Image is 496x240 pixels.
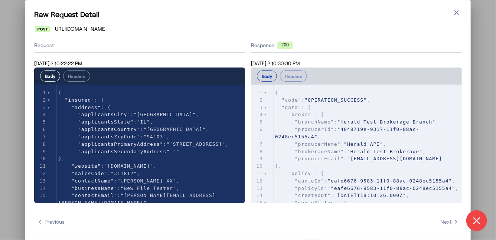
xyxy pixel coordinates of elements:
h1: Raw Request Detail [34,9,462,19]
span: : { [275,105,311,110]
span: : [275,156,446,161]
span: "eafe6676-9583-11f0-88ac-0248ec5155a4" [327,178,452,184]
span: "address" [71,105,101,110]
div: 15 [251,199,264,207]
span: [URL][DOMAIN_NAME] [53,25,107,33]
span: "createdDt" [295,193,331,198]
span: "[GEOGRAPHIC_DATA]" [144,126,206,132]
div: 13 [34,177,47,185]
span: "applicantsSecondaryAddress" [78,149,170,154]
span: : [58,149,180,154]
span: : , [275,119,439,125]
span: : , [275,185,459,191]
div: 9 [34,148,47,155]
span: "IL" [137,119,150,125]
span: "94103" [144,134,167,139]
button: Headers [280,70,307,82]
span: : , [58,178,180,184]
span: : , [275,193,409,198]
span: : , [58,171,140,176]
span: "producerEmail" [295,156,344,161]
div: 2 [34,96,47,104]
span: Next [440,218,459,226]
span: : { [58,97,104,103]
div: 4 [251,111,264,118]
span: "[EMAIL_ADDRESS][DOMAIN_NAME]" [347,156,446,161]
span: "applicantsZipCode" [78,134,140,139]
span: "[PERSON_NAME][EMAIL_ADDRESS][PERSON_NAME][DOMAIN_NAME]" [58,193,216,206]
span: : , [275,126,419,139]
span: "New File Tester" [121,185,176,191]
span: : , [275,178,456,184]
div: Request [34,39,245,53]
span: : { [275,171,324,176]
span: "[DATE]T18:10:26.000Z" [334,193,406,198]
div: 3 [34,104,47,111]
span: "code" [282,97,301,103]
span: "applicantsPrimaryAddress" [78,141,163,147]
span: "quoteStatus" [295,200,337,206]
span: : , [58,119,153,125]
span: : , [275,141,386,147]
span: : , [58,134,170,139]
span: "quoteId" [295,178,324,184]
div: 9 [251,155,264,162]
button: Next [437,215,462,229]
span: "data" [282,105,301,110]
span: "[DOMAIN_NAME]" [104,163,153,169]
span: "brokerageName" [295,149,344,154]
div: 6 [251,126,264,133]
span: "applicantsState" [78,119,134,125]
span: }, [275,163,282,169]
span: : { [275,112,324,117]
div: 6 [34,126,47,133]
span: "[STREET_ADDRESS]" [166,141,225,147]
span: "Herald Test Brokerage Branch" [337,119,436,125]
div: Response [251,42,462,49]
span: : , [58,112,199,117]
div: 4 [34,111,47,118]
div: 13 [251,185,264,192]
button: Headers [63,70,90,82]
span: "producerId" [295,126,334,132]
span: }, [58,156,65,161]
span: : { [275,200,347,206]
span: : { [58,105,111,110]
span: "branchName" [295,119,334,125]
span: [DATE] 2:10:30:30 PM [251,60,300,66]
div: 14 [34,185,47,192]
span: { [275,90,278,95]
span: "applicantsCity" [78,112,130,117]
span: "contactEmail" [71,193,117,198]
div: 1 [251,89,264,96]
div: 5 [34,118,47,126]
span: "4048719e-9317-11f0-88ac-0248ec5155a4" [275,126,419,139]
span: "[PERSON_NAME] XX" [117,178,176,184]
text: 200 [281,42,289,47]
div: 11 [251,170,264,177]
div: 1 [34,89,47,96]
span: "website" [71,163,101,169]
span: "policyId" [295,185,327,191]
span: "policy" [288,171,314,176]
button: Body [257,70,277,82]
span: "eafe6676-9583-11f0-88ac-0248ec5155a4" [331,185,455,191]
span: "" [173,149,180,154]
div: 11 [34,162,47,170]
div: 2 [251,96,264,104]
span: [DATE] 2:10:22:22 PM [34,60,82,66]
button: Body [40,70,60,82]
span: : , [275,97,370,103]
span: "[GEOGRAPHIC_DATA]" [134,112,196,117]
button: Previous [34,215,68,229]
div: 12 [251,177,264,185]
div: 7 [34,133,47,141]
span: : , [58,126,209,132]
span: "insured" [65,97,94,103]
div: 12 [34,170,47,177]
div: 10 [251,162,264,170]
div: 14 [251,192,264,199]
span: : , [275,149,426,154]
span: : , [58,185,180,191]
span: Previous [37,218,65,226]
